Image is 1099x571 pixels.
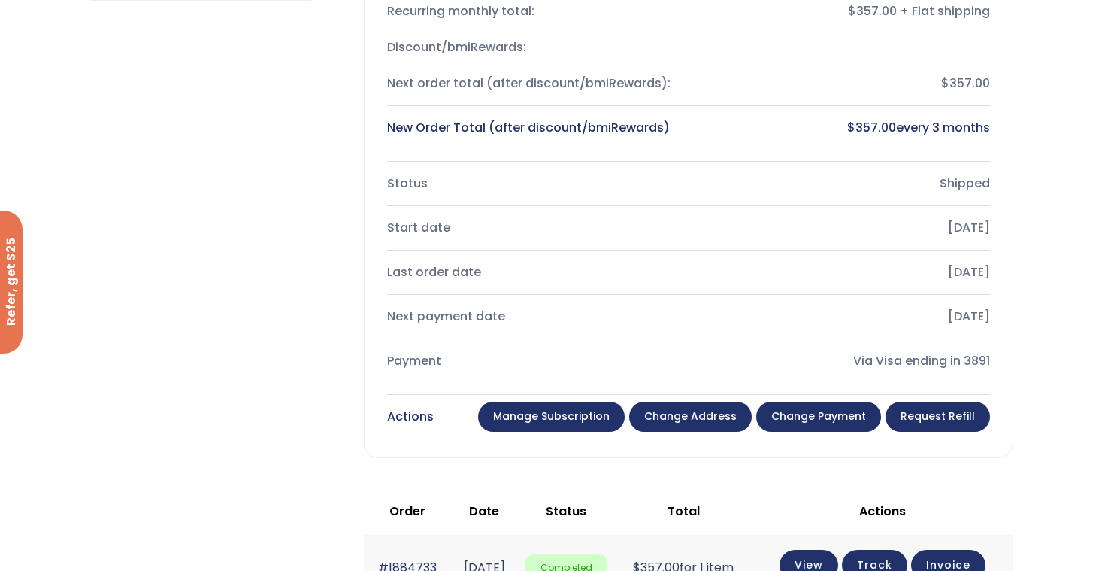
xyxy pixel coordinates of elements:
[701,217,990,238] div: [DATE]
[387,173,677,194] div: Status
[668,503,700,520] span: Total
[387,217,677,238] div: Start date
[847,119,896,136] bdi: 357.00
[847,119,855,136] span: $
[859,503,906,520] span: Actions
[701,306,990,327] div: [DATE]
[701,173,990,194] div: Shipped
[387,73,677,94] div: Next order total (after discount/bmiRewards):
[629,402,752,432] a: Change address
[469,503,499,520] span: Date
[886,402,990,432] a: Request Refill
[701,351,990,372] div: Via Visa ending in 3891
[387,1,677,22] div: Recurring monthly total:
[387,117,677,138] div: New Order Total (after discount/bmiRewards)
[389,503,425,520] span: Order
[478,402,625,432] a: Manage Subscription
[387,306,677,327] div: Next payment date
[387,406,434,427] div: Actions
[701,262,990,283] div: [DATE]
[701,73,990,94] div: $357.00
[387,262,677,283] div: Last order date
[546,503,586,520] span: Status
[701,1,990,22] div: $357.00 + Flat shipping
[387,351,677,372] div: Payment
[701,117,990,138] div: every 3 months
[387,37,677,58] div: Discount/bmiRewards:
[756,402,881,432] a: Change payment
